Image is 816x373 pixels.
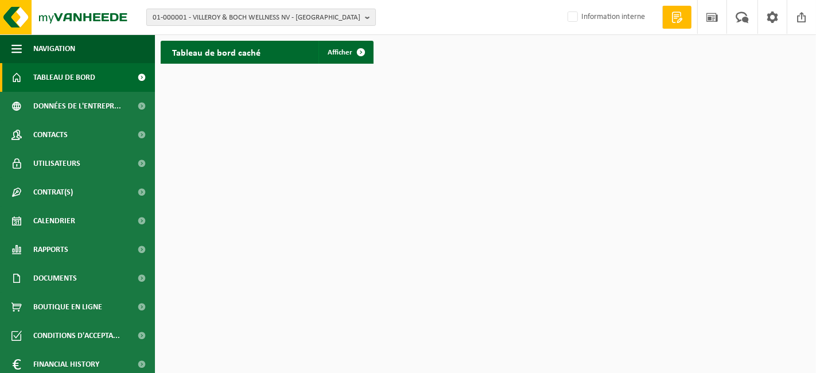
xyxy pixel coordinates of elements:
span: Utilisateurs [33,149,80,178]
span: 01-000001 - VILLEROY & BOCH WELLNESS NV - [GEOGRAPHIC_DATA] [153,9,360,26]
span: Tableau de bord [33,63,95,92]
span: Calendrier [33,207,75,235]
span: Documents [33,264,77,293]
span: Afficher [328,49,352,56]
span: Contrat(s) [33,178,73,207]
label: Information interne [565,9,645,26]
button: 01-000001 - VILLEROY & BOCH WELLNESS NV - [GEOGRAPHIC_DATA] [146,9,376,26]
a: Afficher [318,41,372,64]
span: Données de l'entrepr... [33,92,121,121]
span: Rapports [33,235,68,264]
span: Conditions d'accepta... [33,321,120,350]
span: Contacts [33,121,68,149]
span: Boutique en ligne [33,293,102,321]
h2: Tableau de bord caché [161,41,272,63]
span: Navigation [33,34,75,63]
